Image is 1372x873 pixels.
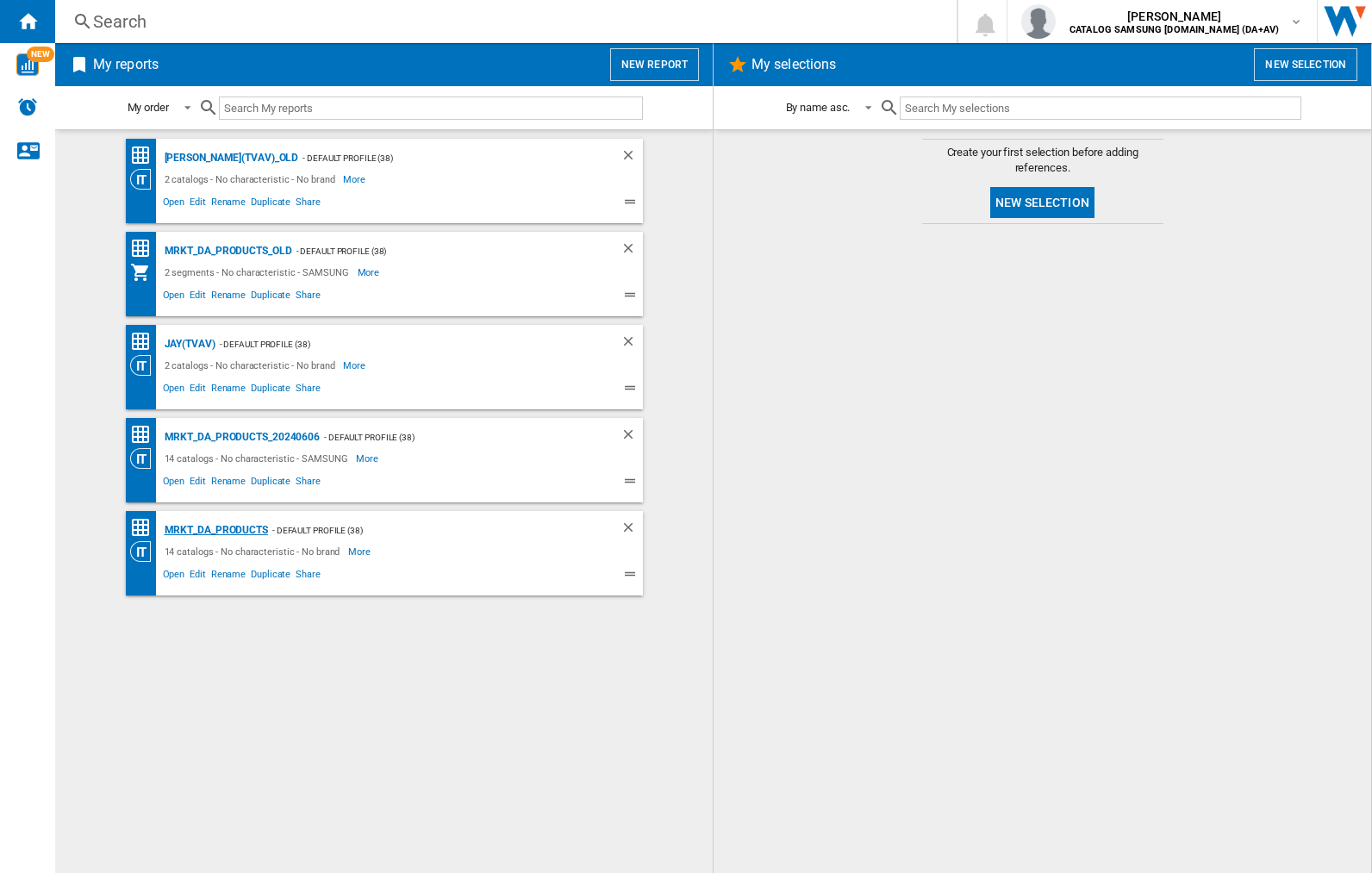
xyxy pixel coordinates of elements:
[786,101,851,114] div: By name asc.
[17,97,38,117] img: alerts-logo.svg
[160,334,215,355] div: JAY(TVAV)
[187,566,209,587] span: Edit
[1021,4,1056,39] img: profile.jpg
[187,380,209,401] span: Edit
[1254,48,1357,81] button: New selection
[621,520,643,541] div: Delete
[160,355,344,376] div: 2 catalogs - No characteristic - No brand
[160,448,357,469] div: 14 catalogs - No characteristic - SAMSUNG
[187,287,209,308] span: Edit
[160,194,188,215] span: Open
[621,334,643,355] div: Delete
[298,147,585,169] div: - Default profile (38)
[130,424,160,446] div: Price Matrix
[160,566,188,587] span: Open
[187,473,209,494] span: Edit
[187,194,209,215] span: Edit
[748,48,839,81] h2: My selections
[209,287,248,308] span: Rename
[130,262,160,283] div: My Assortment
[209,194,248,215] span: Rename
[130,517,160,539] div: Price Matrix
[248,287,293,308] span: Duplicate
[621,147,643,169] div: Delete
[610,48,699,81] button: New report
[293,566,323,587] span: Share
[356,448,381,469] span: More
[160,520,268,541] div: MRKT_DA_PRODUCTS
[621,240,643,262] div: Delete
[209,473,248,494] span: Rename
[248,566,293,587] span: Duplicate
[130,145,160,166] div: Price Matrix
[128,101,169,114] div: My order
[248,194,293,215] span: Duplicate
[348,541,373,562] span: More
[160,169,344,190] div: 2 catalogs - No characteristic - No brand
[990,187,1094,218] button: New selection
[1070,24,1279,35] b: CATALOG SAMSUNG [DOMAIN_NAME] (DA+AV)
[130,331,160,352] div: Price Matrix
[268,520,586,541] div: - Default profile (38)
[130,448,160,469] div: Category View
[160,262,358,283] div: 2 segments - No characteristic - SAMSUNG
[320,427,585,448] div: - Default profile (38)
[160,473,188,494] span: Open
[160,541,349,562] div: 14 catalogs - No characteristic - No brand
[343,355,368,376] span: More
[215,334,586,355] div: - Default profile (38)
[248,380,293,401] span: Duplicate
[209,566,248,587] span: Rename
[209,380,248,401] span: Rename
[1070,8,1279,25] span: [PERSON_NAME]
[130,238,160,259] div: Price Matrix
[343,169,368,190] span: More
[621,427,643,448] div: Delete
[292,240,586,262] div: - Default profile (38)
[160,147,299,169] div: [PERSON_NAME](TVAV)_old
[358,262,383,283] span: More
[27,47,54,62] span: NEW
[130,355,160,376] div: Category View
[160,287,188,308] span: Open
[130,169,160,190] div: Category View
[16,53,39,76] img: wise-card.svg
[293,473,323,494] span: Share
[90,48,162,81] h2: My reports
[160,240,292,262] div: MRKT_DA_PRODUCTS_OLD
[293,287,323,308] span: Share
[293,380,323,401] span: Share
[248,473,293,494] span: Duplicate
[93,9,912,34] div: Search
[922,145,1163,176] span: Create your first selection before adding references.
[219,97,643,120] input: Search My reports
[130,541,160,562] div: Category View
[900,97,1300,120] input: Search My selections
[160,427,321,448] div: MRKT_DA_PRODUCTS_20240606
[293,194,323,215] span: Share
[160,380,188,401] span: Open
